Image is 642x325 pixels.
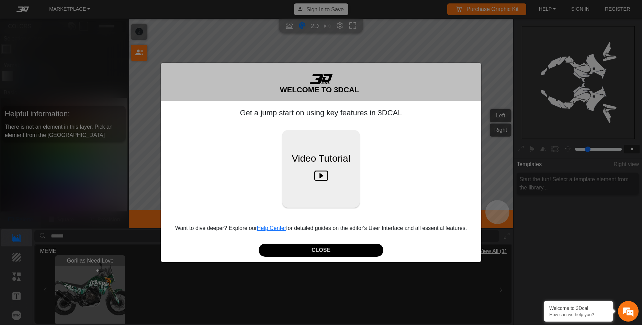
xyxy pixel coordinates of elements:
[3,179,131,203] textarea: Type your message and hit 'Enter'
[46,203,89,224] div: FAQs
[88,203,131,224] div: Articles
[282,130,360,207] button: Video Tutorial
[40,81,95,146] span: We're online!
[257,225,286,231] a: Help Center
[8,35,18,46] div: Navigation go back
[280,84,359,95] h5: WELCOME TO 3DCAL
[166,107,476,119] h5: Get a jump start on using key features in 3DCAL
[259,244,383,257] button: CLOSE
[549,305,608,311] div: Welcome to 3Dcal
[46,36,126,45] div: Chat with us now
[3,215,46,220] span: Conversation
[113,3,129,20] div: Minimize live chat window
[166,224,476,232] p: Want to dive deeper? Explore our for detailed guides on the editor's User Interface and all essen...
[549,312,608,317] p: How can we help you?
[292,151,350,166] span: Video Tutorial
